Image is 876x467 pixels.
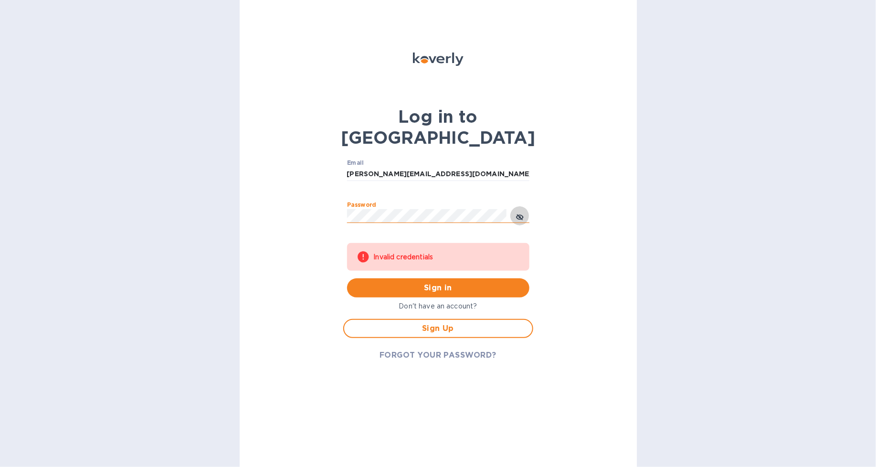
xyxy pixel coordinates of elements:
p: Don't have an account? [343,301,533,311]
img: Koverly [413,53,464,66]
label: Email [347,160,364,166]
div: Invalid credentials [374,249,520,266]
button: Sign Up [343,319,533,338]
b: Log in to [GEOGRAPHIC_DATA] [341,106,535,148]
label: Password [347,202,376,208]
span: FORGOT YOUR PASSWORD? [380,350,496,361]
button: FORGOT YOUR PASSWORD? [372,346,504,365]
button: Sign in [347,278,529,297]
span: Sign in [355,282,522,294]
button: toggle password visibility [510,206,529,225]
span: Sign Up [352,323,525,334]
